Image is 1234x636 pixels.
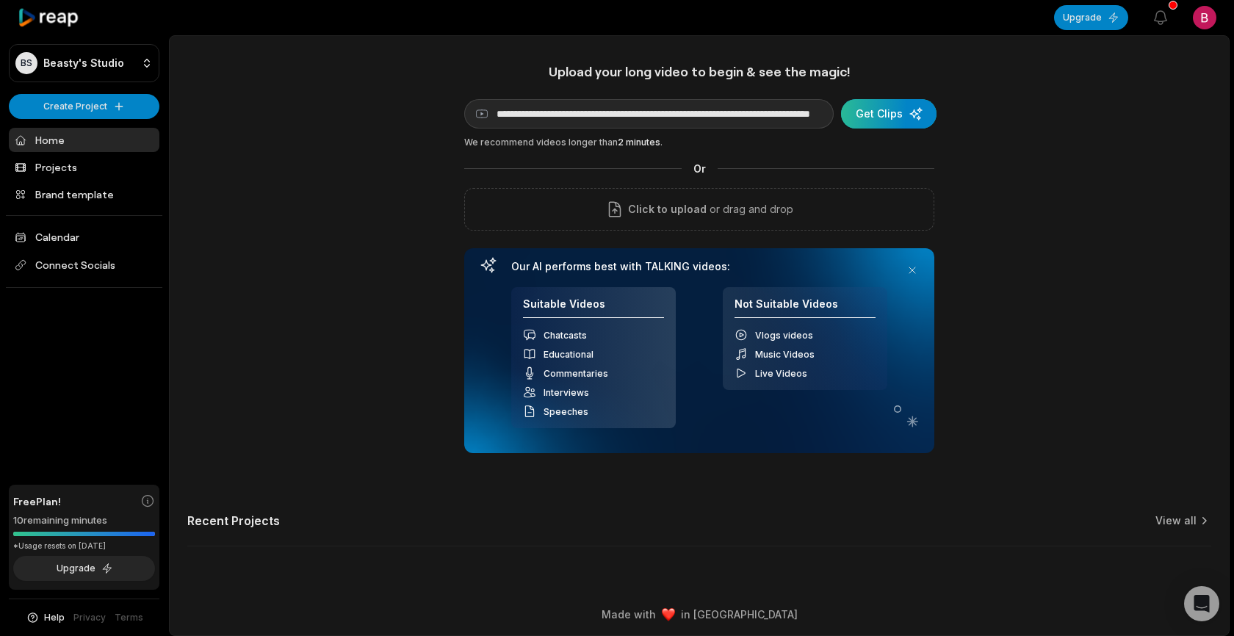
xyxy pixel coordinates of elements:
span: Free Plan! [13,494,61,509]
span: Live Videos [755,368,807,379]
div: Open Intercom Messenger [1184,586,1219,621]
span: Help [44,611,65,624]
span: 2 minutes [618,137,660,148]
span: Vlogs videos [755,330,813,341]
button: Upgrade [13,556,155,581]
span: Educational [544,349,593,360]
span: Click to upload [628,200,707,218]
img: heart emoji [662,608,675,621]
div: *Usage resets on [DATE] [13,541,155,552]
a: View all [1155,513,1197,528]
div: BS [15,52,37,74]
button: Create Project [9,94,159,119]
button: Upgrade [1054,5,1128,30]
a: Projects [9,155,159,179]
span: Music Videos [755,349,815,360]
h1: Upload your long video to begin & see the magic! [464,63,934,80]
span: Speeches [544,406,588,417]
h4: Suitable Videos [523,297,664,319]
a: Privacy [73,611,106,624]
span: Chatcasts [544,330,587,341]
button: Help [26,611,65,624]
p: or drag and drop [707,200,793,218]
span: Connect Socials [9,252,159,278]
h3: Our AI performs best with TALKING videos: [511,260,887,273]
a: Calendar [9,225,159,249]
a: Terms [115,611,143,624]
span: Commentaries [544,368,608,379]
a: Home [9,128,159,152]
span: Or [682,161,718,176]
h4: Not Suitable Videos [735,297,876,319]
span: Interviews [544,387,589,398]
p: Beasty's Studio [43,57,124,70]
div: Made with in [GEOGRAPHIC_DATA] [183,607,1216,622]
div: We recommend videos longer than . [464,136,934,149]
div: 10 remaining minutes [13,513,155,528]
h2: Recent Projects [187,513,280,528]
button: Get Clips [841,99,937,129]
a: Brand template [9,182,159,206]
